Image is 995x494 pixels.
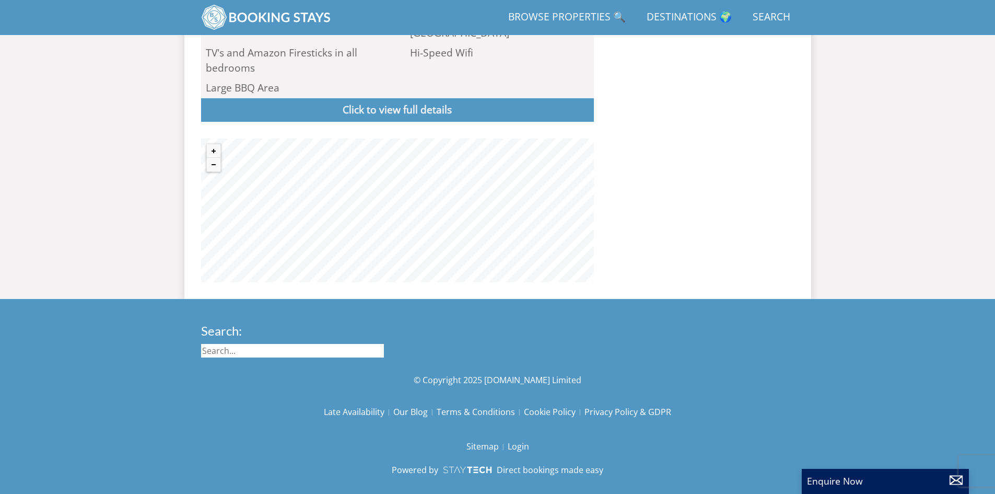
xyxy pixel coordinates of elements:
a: Privacy Policy & GDPR [584,403,671,421]
a: Browse Properties 🔍 [504,6,630,29]
img: BookingStays [201,4,332,30]
a: Late Availability [324,403,393,421]
a: Cookie Policy [524,403,584,421]
li: Hi-Speed Wifi [405,43,594,78]
canvas: Map [201,139,594,282]
a: Powered byDirect bookings made easy [392,464,603,476]
a: Search [748,6,794,29]
img: scrumpy.png [442,464,493,476]
button: Zoom out [207,158,220,171]
li: TV's and Amazon Firesticks in all bedrooms [201,43,390,78]
a: Sitemap [466,438,508,455]
a: Destinations 🌍 [642,6,736,29]
button: Zoom in [207,144,220,158]
p: © Copyright 2025 [DOMAIN_NAME] Limited [201,374,794,386]
a: Our Blog [393,403,437,421]
p: Enquire Now [807,474,964,488]
h3: Search: [201,324,384,338]
li: Large BBQ Area [201,78,390,98]
a: Login [508,438,529,455]
a: Click to view full details [201,98,594,122]
input: Search... [201,344,384,358]
a: Terms & Conditions [437,403,524,421]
